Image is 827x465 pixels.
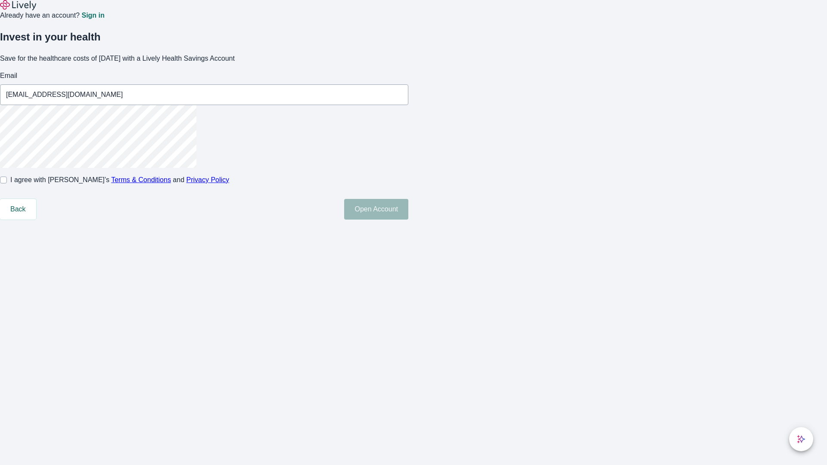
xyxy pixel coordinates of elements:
[797,435,805,443] svg: Lively AI Assistant
[81,12,104,19] a: Sign in
[187,176,230,183] a: Privacy Policy
[789,427,813,451] button: chat
[10,175,229,185] span: I agree with [PERSON_NAME]’s and
[111,176,171,183] a: Terms & Conditions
